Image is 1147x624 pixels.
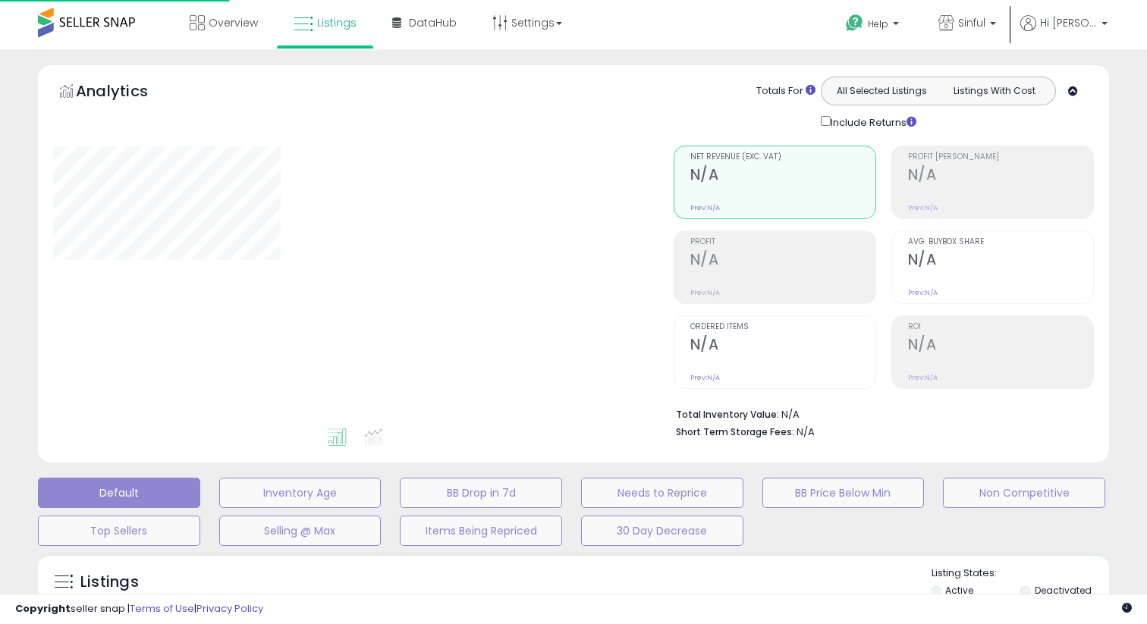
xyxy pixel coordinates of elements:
[908,323,1093,331] span: ROI
[797,425,815,439] span: N/A
[219,478,382,508] button: Inventory Age
[845,14,864,33] i: Get Help
[15,601,71,616] strong: Copyright
[690,323,875,331] span: Ordered Items
[756,84,815,99] div: Totals For
[400,516,562,546] button: Items Being Repriced
[958,15,985,30] span: Sinful
[690,153,875,161] span: Net Revenue (Exc. VAT)
[690,288,720,297] small: Prev: N/A
[908,203,938,212] small: Prev: N/A
[1020,15,1108,49] a: Hi [PERSON_NAME]
[908,153,1093,161] span: Profit [PERSON_NAME]
[676,408,779,421] b: Total Inventory Value:
[908,166,1093,187] h2: N/A
[762,478,925,508] button: BB Price Below Min
[908,336,1093,356] h2: N/A
[690,251,875,271] h2: N/A
[1040,15,1097,30] span: Hi [PERSON_NAME]
[219,516,382,546] button: Selling @ Max
[868,17,888,30] span: Help
[76,80,178,105] h5: Analytics
[38,516,200,546] button: Top Sellers
[908,238,1093,246] span: Avg. Buybox Share
[690,238,875,246] span: Profit
[317,15,357,30] span: Listings
[676,425,794,438] b: Short Term Storage Fees:
[908,251,1093,271] h2: N/A
[581,478,743,508] button: Needs to Reprice
[834,2,914,49] a: Help
[809,113,935,130] div: Include Returns
[581,516,743,546] button: 30 Day Decrease
[825,81,938,101] button: All Selected Listings
[676,404,1083,422] li: N/A
[943,478,1105,508] button: Non Competitive
[400,478,562,508] button: BB Drop in 7d
[908,288,938,297] small: Prev: N/A
[209,15,258,30] span: Overview
[690,166,875,187] h2: N/A
[409,15,457,30] span: DataHub
[938,81,1051,101] button: Listings With Cost
[908,373,938,382] small: Prev: N/A
[690,373,720,382] small: Prev: N/A
[38,478,200,508] button: Default
[690,336,875,356] h2: N/A
[690,203,720,212] small: Prev: N/A
[15,602,263,616] div: seller snap | |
